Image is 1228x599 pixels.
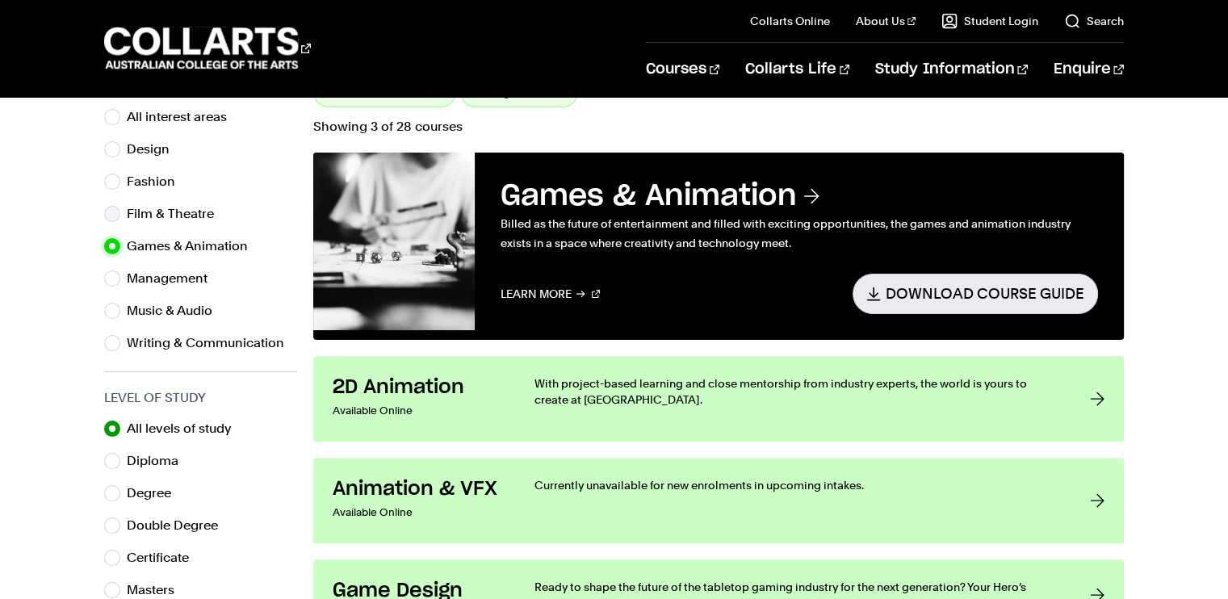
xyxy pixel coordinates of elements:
[1064,13,1124,29] a: Search
[127,170,188,193] label: Fashion
[875,43,1027,96] a: Study Information
[104,25,311,71] div: Go to homepage
[534,477,1057,493] p: Currently unavailable for new enrolments in upcoming intakes.
[127,514,231,537] label: Double Degree
[333,375,502,400] h3: 2D Animation
[646,43,719,96] a: Courses
[127,332,297,354] label: Writing & Communication
[127,203,227,225] label: Film & Theatre
[745,43,849,96] a: Collarts Life
[313,356,1123,442] a: 2D Animation Available Online With project-based learning and close mentorship from industry expe...
[127,106,240,128] label: All interest areas
[313,458,1123,543] a: Animation & VFX Available Online Currently unavailable for new enrolments in upcoming intakes.
[333,477,502,501] h3: Animation & VFX
[104,388,297,408] h3: Level of Study
[501,274,600,313] a: Learn More
[127,417,245,440] label: All levels of study
[127,138,182,161] label: Design
[333,501,502,524] p: Available Online
[750,13,830,29] a: Collarts Online
[127,267,220,290] label: Management
[534,375,1057,408] p: With project-based learning and close mentorship from industry experts, the world is yours to cre...
[127,235,261,258] label: Games & Animation
[501,178,1097,214] h3: Games & Animation
[313,120,1123,133] p: Showing 3 of 28 courses
[501,214,1097,253] p: Billed as the future of entertainment and filled with exciting opportunities, the games and anima...
[333,400,502,422] p: Available Online
[1054,43,1124,96] a: Enquire
[127,547,202,569] label: Certificate
[127,299,225,322] label: Music & Audio
[127,450,191,472] label: Diploma
[856,13,916,29] a: About Us
[127,482,184,505] label: Degree
[853,274,1098,313] a: Download Course Guide
[941,13,1038,29] a: Student Login
[313,153,475,330] img: Games & Animation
